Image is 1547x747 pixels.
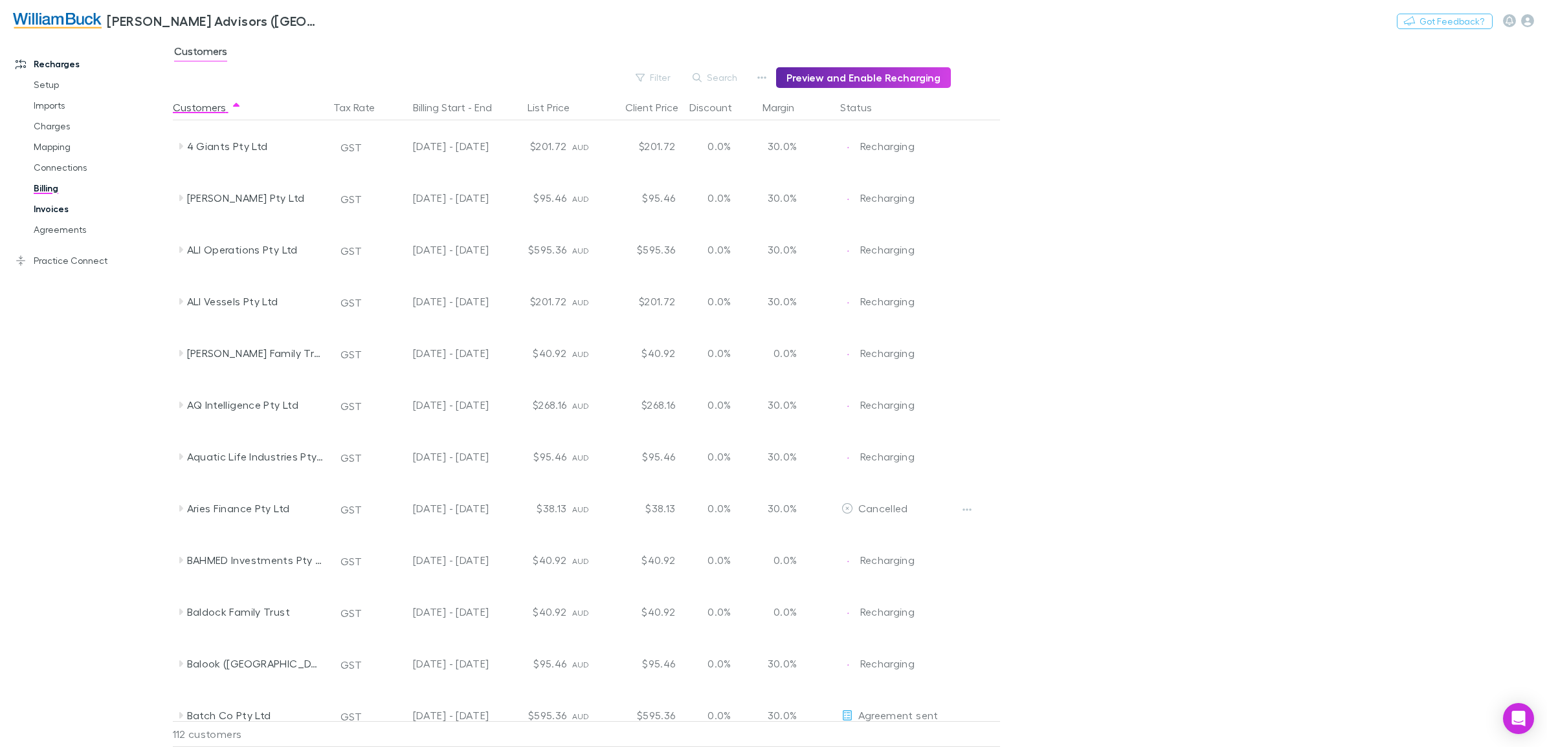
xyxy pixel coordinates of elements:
div: $40.92 [495,586,572,638]
div: $268.16 [603,379,681,431]
div: Aquatic Life Industries Pty Ltd [187,431,324,482]
a: [PERSON_NAME] Advisors ([GEOGRAPHIC_DATA]) Pty Ltd [5,5,329,36]
button: Margin [762,94,810,120]
button: GST [335,499,368,520]
img: Recharging [841,607,854,620]
p: 30.0% [764,190,797,206]
div: $95.46 [603,431,681,482]
button: Discount [689,94,748,120]
div: ALI Operations Pty LtdGST[DATE] - [DATE]$595.36AUD$595.360.0%30.0%EditRechargingRecharging [173,224,1007,276]
div: [PERSON_NAME] Family TrustGST[DATE] - [DATE]$40.92AUD$40.920.0%0.0%EditRechargingRecharging [173,327,1007,379]
span: AUD [572,711,590,721]
div: 0.0% [681,276,759,327]
div: [DATE] - [DATE] [383,482,489,534]
div: [DATE] - [DATE] [383,638,489,689]
div: $95.46 [495,431,572,482]
div: Open Intercom Messenger [1503,703,1534,734]
div: Batch Co Pty LtdGST[DATE] - [DATE]$595.36AUD$595.360.0%30.0%EditAgreement sent [173,689,1007,741]
a: Agreements [21,219,183,240]
img: Recharging [841,244,854,257]
div: $201.72 [603,120,681,172]
span: Recharging [860,347,915,359]
button: GST [335,655,368,675]
button: GST [335,137,368,158]
div: 0.0% [681,431,759,482]
div: 4 Giants Pty LtdGST[DATE] - [DATE]$201.72AUD$201.720.0%30.0%EditRechargingRecharging [173,120,1007,172]
button: GST [335,448,368,468]
h3: [PERSON_NAME] Advisors ([GEOGRAPHIC_DATA]) Pty Ltd [107,13,321,28]
img: Recharging [841,193,854,206]
span: Recharging [860,191,915,204]
button: Customers [173,94,241,120]
div: BAHMED Investments Pty Ltd [187,534,324,586]
p: 0.0% [764,552,797,568]
div: [DATE] - [DATE] [383,534,489,586]
a: Setup [21,74,183,95]
img: Recharging [841,141,854,154]
div: 0.0% [681,224,759,276]
div: $40.92 [603,534,681,586]
div: 0.0% [681,172,759,224]
div: 0.0% [681,534,759,586]
div: Aries Finance Pty Ltd [187,482,324,534]
button: Filter [629,70,678,85]
button: Client Price [625,94,694,120]
div: Balook ([GEOGRAPHIC_DATA]) Pty LtdGST[DATE] - [DATE]$95.46AUD$95.460.0%30.0%EditRechargingRecharging [173,638,1007,689]
span: AUD [572,453,590,462]
p: 30.0% [764,449,797,464]
a: Invoices [21,199,183,219]
span: AUD [572,556,590,566]
a: Charges [21,116,183,136]
div: [DATE] - [DATE] [383,172,489,224]
div: ALI Operations Pty Ltd [187,224,324,276]
div: $595.36 [603,224,681,276]
div: $95.46 [603,172,681,224]
div: $595.36 [495,224,572,276]
a: Mapping [21,136,183,157]
img: Recharging [841,296,854,309]
div: AQ Intelligence Pty LtdGST[DATE] - [DATE]$268.16AUD$268.160.0%30.0%EditRechargingRecharging [173,379,1007,431]
span: Recharging [860,398,915,411]
div: 0.0% [681,482,759,534]
img: Recharging [841,400,854,413]
span: AUD [572,401,590,411]
div: Aquatic Life Industries Pty LtdGST[DATE] - [DATE]$95.46AUD$95.460.0%30.0%EditRechargingRecharging [173,431,1007,482]
span: Agreement sent [858,709,939,721]
span: Recharging [860,554,915,566]
span: AUD [572,660,590,669]
button: GST [335,603,368,623]
div: ALI Vessels Pty Ltd [187,276,324,327]
p: 30.0% [764,294,797,309]
div: $268.16 [495,379,572,431]
span: Recharging [860,605,915,618]
div: 0.0% [681,689,759,741]
span: Recharging [860,295,915,307]
button: GST [335,551,368,572]
div: [DATE] - [DATE] [383,379,489,431]
span: Recharging [860,657,915,669]
span: Cancelled [858,502,908,514]
div: [DATE] - [DATE] [383,431,489,482]
div: [PERSON_NAME] Pty Ltd [187,172,324,224]
div: [DATE] - [DATE] [383,586,489,638]
div: $40.92 [495,327,572,379]
div: 0.0% [681,586,759,638]
div: [DATE] - [DATE] [383,120,489,172]
div: $95.46 [603,638,681,689]
img: Recharging [841,555,854,568]
div: [DATE] - [DATE] [383,689,489,741]
div: [DATE] - [DATE] [383,276,489,327]
span: AUD [572,349,590,359]
p: 30.0% [764,708,797,723]
div: Baldock Family TrustGST[DATE] - [DATE]$40.92AUD$40.920.0%0.0%EditRechargingRecharging [173,586,1007,638]
div: Batch Co Pty Ltd [187,689,324,741]
img: William Buck Advisors (WA) Pty Ltd's Logo [13,13,102,28]
div: [DATE] - [DATE] [383,224,489,276]
div: $40.92 [603,586,681,638]
div: $38.13 [495,482,572,534]
p: 30.0% [764,242,797,257]
a: Billing [21,178,183,199]
div: $95.46 [495,638,572,689]
div: $40.92 [495,534,572,586]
